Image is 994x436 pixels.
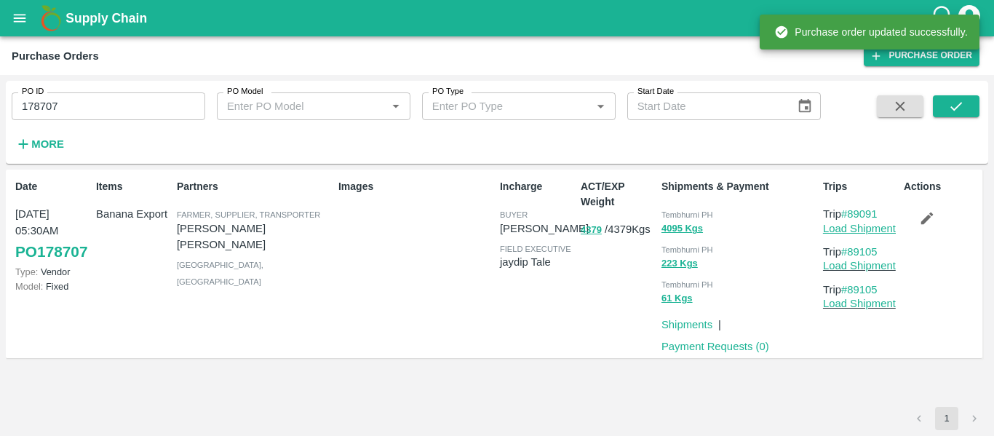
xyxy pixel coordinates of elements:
[864,45,979,66] a: Purchase Order
[823,179,898,194] p: Trips
[227,86,263,98] label: PO Model
[426,97,568,116] input: Enter PO Type
[661,179,817,194] p: Shipments & Payment
[581,179,656,210] p: ACT/EXP Weight
[661,280,713,289] span: Tembhurni PH
[500,254,575,270] p: jaydip Tale
[177,210,320,219] span: Farmer, Supplier, Transporter
[15,281,43,292] span: Model:
[712,311,721,333] div: |
[31,138,64,150] strong: More
[15,266,38,277] span: Type:
[935,407,958,430] button: page 1
[15,179,90,194] p: Date
[841,246,878,258] a: #89105
[12,92,205,120] input: Enter PO ID
[661,319,712,330] a: Shipments
[15,206,90,239] p: [DATE] 05:30AM
[823,260,896,271] a: Load Shipment
[177,221,333,253] p: [PERSON_NAME] [PERSON_NAME]
[500,245,571,253] span: field executive
[591,97,610,116] button: Open
[823,282,898,298] p: Trip
[661,255,698,272] button: 223 Kgs
[15,239,87,265] a: PO178707
[96,206,171,222] p: Banana Export
[12,47,99,66] div: Purchase Orders
[905,407,988,430] nav: pagination navigation
[65,8,931,28] a: Supply Chain
[823,206,898,222] p: Trip
[500,221,589,237] p: [PERSON_NAME]
[791,92,819,120] button: Choose date
[15,280,90,293] p: Fixed
[36,4,65,33] img: logo
[661,221,703,237] button: 4095 Kgs
[661,341,769,352] a: Payment Requests (0)
[15,265,90,279] p: Vendor
[904,179,979,194] p: Actions
[581,221,656,238] p: / 4379 Kgs
[3,1,36,35] button: open drawer
[956,3,982,33] div: account of current user
[500,210,528,219] span: buyer
[177,179,333,194] p: Partners
[221,97,363,116] input: Enter PO Model
[823,298,896,309] a: Load Shipment
[386,97,405,116] button: Open
[432,86,464,98] label: PO Type
[661,210,713,219] span: Tembhurni PH
[841,208,878,220] a: #89091
[22,86,44,98] label: PO ID
[823,244,898,260] p: Trip
[661,290,693,307] button: 61 Kgs
[661,245,713,254] span: Tembhurni PH
[931,5,956,31] div: customer-support
[637,86,674,98] label: Start Date
[338,179,494,194] p: Images
[65,11,147,25] b: Supply Chain
[627,92,786,120] input: Start Date
[177,261,263,285] span: [GEOGRAPHIC_DATA] , [GEOGRAPHIC_DATA]
[841,284,878,296] a: #89105
[96,179,171,194] p: Items
[12,132,68,156] button: More
[823,223,896,234] a: Load Shipment
[500,179,575,194] p: Incharge
[774,19,968,45] div: Purchase order updated successfully.
[581,222,602,239] button: 4379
